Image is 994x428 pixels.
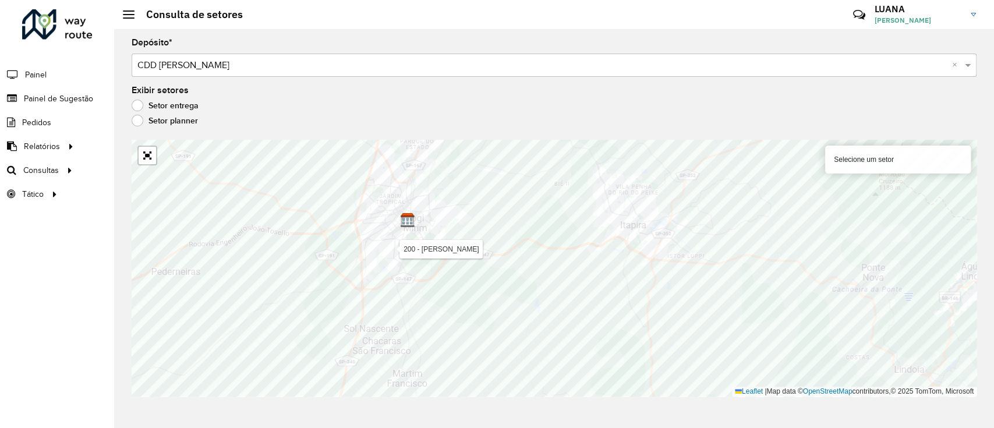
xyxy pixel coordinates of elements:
label: Setor entrega [132,100,199,111]
span: Consultas [23,164,59,176]
label: Setor planner [132,115,198,126]
a: Contato Rápido [847,2,872,27]
a: OpenStreetMap [803,387,852,395]
span: Clear all [952,58,962,72]
h2: Consulta de setores [135,8,243,21]
span: Painel de Sugestão [24,93,93,105]
div: Map data © contributors,© 2025 TomTom, Microsoft [732,387,977,397]
span: Pedidos [22,116,51,129]
span: Tático [22,188,44,200]
span: Relatórios [24,140,60,153]
span: | [765,387,766,395]
span: Painel [25,69,47,81]
span: [PERSON_NAME] [875,15,962,26]
a: Abrir mapa em tela cheia [139,147,156,164]
label: Exibir setores [132,83,189,97]
label: Depósito [132,36,172,49]
h3: LUANA [875,3,962,15]
a: Leaflet [735,387,763,395]
div: Selecione um setor [825,146,971,174]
